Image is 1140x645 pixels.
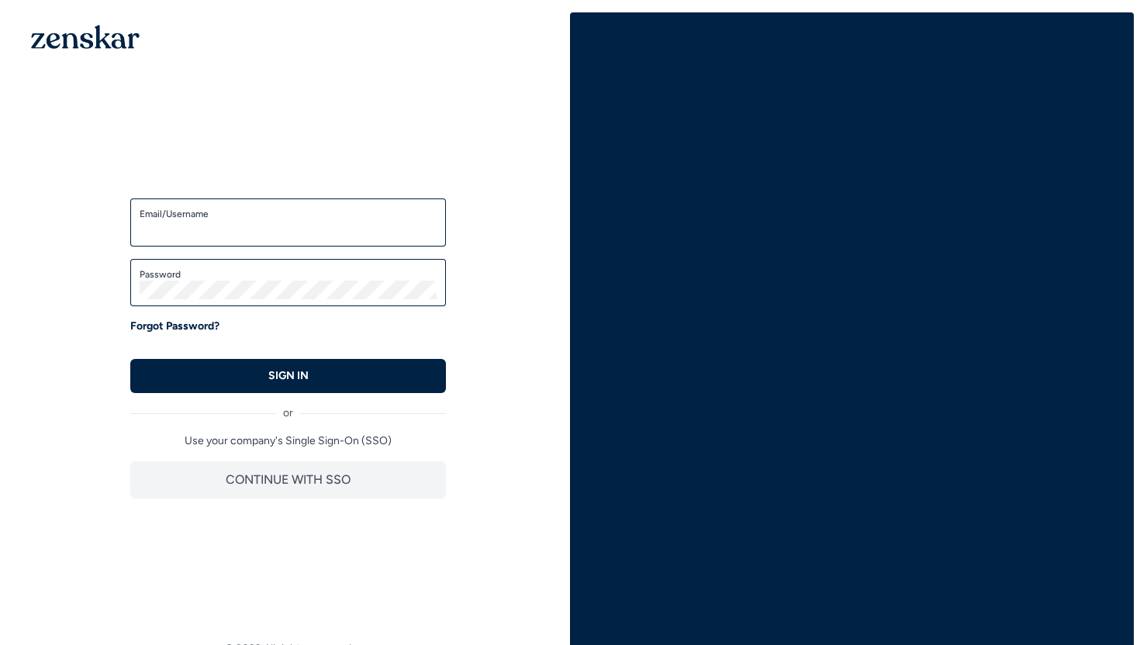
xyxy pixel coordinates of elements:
a: Forgot Password? [130,319,219,334]
button: CONTINUE WITH SSO [130,461,446,498]
p: SIGN IN [268,368,309,384]
p: Use your company's Single Sign-On (SSO) [130,433,446,449]
label: Password [140,268,437,281]
img: 1OGAJ2xQqyY4LXKgY66KYq0eOWRCkrZdAb3gUhuVAqdWPZE9SRJmCz+oDMSn4zDLXe31Ii730ItAGKgCKgCCgCikA4Av8PJUP... [31,25,140,49]
label: Email/Username [140,208,437,220]
div: or [130,393,446,421]
button: SIGN IN [130,359,446,393]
